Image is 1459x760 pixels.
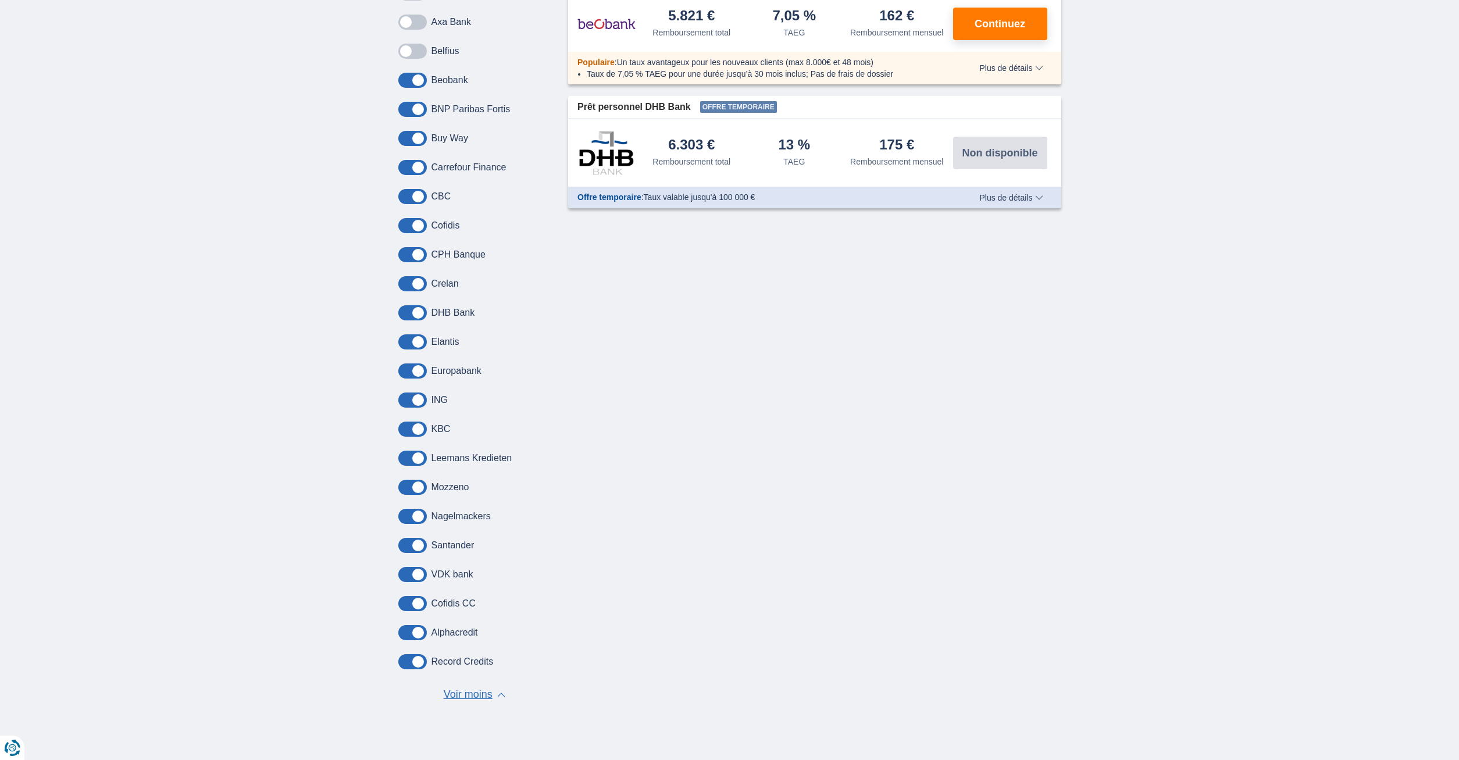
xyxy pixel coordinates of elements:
button: Continuez [953,8,1047,40]
label: Record Credits [431,656,494,667]
img: pret personnel DHB Bank [577,131,636,175]
label: Mozzeno [431,482,469,493]
div: : [568,191,955,203]
label: Leemans Kredieten [431,453,512,463]
label: Crelan [431,279,459,289]
div: 7,05 % [772,9,816,24]
label: VDK bank [431,569,473,580]
li: Taux de 7,05 % TAEG pour une durée jusqu’à 30 mois inclus; Pas de frais de dossier [587,68,946,80]
span: Offre temporaire [700,101,777,113]
button: Voir moins ▲ [440,687,509,703]
label: Buy Way [431,133,468,144]
div: TAEG [783,27,805,38]
div: 175 € [879,138,914,154]
label: Cofidis [431,220,460,231]
div: Remboursement total [652,27,730,38]
span: Voir moins [444,687,493,702]
div: 13 % [778,138,810,154]
div: 5.821 € [668,9,715,24]
label: Cofidis CC [431,598,476,609]
span: ▲ [497,693,505,697]
div: Remboursement mensuel [850,156,943,167]
label: ING [431,395,448,405]
label: Elantis [431,337,459,347]
span: Taux valable jusqu'à 100 000 € [644,192,755,202]
span: Populaire [577,58,615,67]
label: Axa Bank [431,17,471,27]
div: Remboursement mensuel [850,27,943,38]
button: Plus de détails [971,63,1051,73]
span: Un taux avantageux pour les nouveaux clients (max 8.000€ et 48 mois) [617,58,873,67]
div: 6.303 € [668,138,715,154]
label: Santander [431,540,475,551]
label: CPH Banque [431,249,486,260]
span: Continuez [975,19,1025,29]
label: BNP Paribas Fortis [431,104,511,115]
label: Alphacredit [431,627,478,638]
label: CBC [431,191,451,202]
label: Beobank [431,75,468,85]
img: pret personnel Beobank [577,9,636,38]
div: : [568,56,955,68]
span: Plus de détails [979,194,1043,202]
label: Belfius [431,46,459,56]
div: Remboursement total [652,156,730,167]
label: Europabank [431,366,481,376]
label: KBC [431,424,451,434]
label: Nagelmackers [431,511,491,522]
label: DHB Bank [431,308,475,318]
label: Carrefour Finance [431,162,506,173]
button: Plus de détails [971,193,1051,202]
div: 162 € [879,9,914,24]
button: Non disponible [953,137,1047,169]
span: Plus de détails [979,64,1043,72]
span: Non disponible [962,148,1038,158]
div: TAEG [783,156,805,167]
span: Offre temporaire [577,192,641,202]
span: Prêt personnel DHB Bank [577,101,691,114]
